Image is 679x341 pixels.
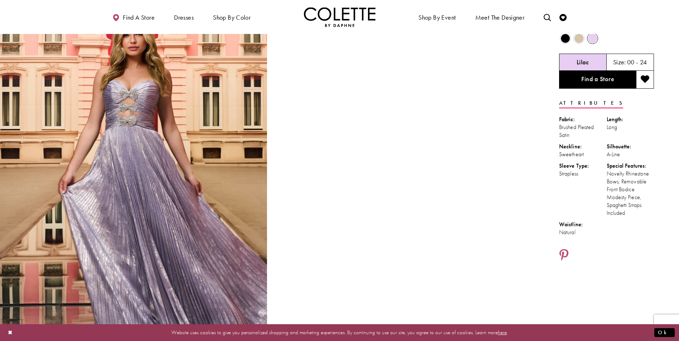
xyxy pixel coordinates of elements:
[172,7,195,27] span: Dresses
[559,162,607,170] div: Sleeve Type:
[607,150,654,158] div: A-Line
[559,32,572,45] div: Black
[474,7,527,27] a: Meet the designer
[211,7,252,27] span: Shop by color
[559,31,654,45] div: Product color controls state depends on size chosen
[304,7,375,27] a: Visit Home Page
[498,329,507,336] a: here
[607,123,654,131] div: Long
[559,71,636,89] a: Find a Store
[417,7,457,27] span: Shop By Event
[559,98,623,108] a: Attributes
[304,7,375,27] img: Colette by Daphne
[586,32,599,45] div: Lilac
[627,59,647,66] h5: 00 - 24
[577,59,589,66] h5: Chosen color
[607,115,654,123] div: Length:
[559,228,607,236] div: Natural
[213,14,251,21] span: Shop by color
[654,328,675,337] button: Submit Dialog
[418,14,456,21] span: Shop By Event
[573,32,585,45] div: Gold Dust
[559,221,607,228] div: Waistline:
[607,162,654,170] div: Special Features:
[542,7,553,27] a: Toggle search
[559,143,607,150] div: Neckline:
[174,14,194,21] span: Dresses
[123,14,155,21] span: Find a store
[607,170,654,217] div: Novelty Rhinestone Bows, Removable Front Bodice Modesty Piece, Spaghetti Straps Included
[4,326,16,339] button: Close Dialog
[111,7,156,27] a: Find a store
[475,14,525,21] span: Meet the designer
[559,115,607,123] div: Fabric:
[607,143,654,150] div: Silhouette:
[52,328,627,337] p: Website uses cookies to give you personalized shopping and marketing experiences. By continuing t...
[558,7,568,27] a: Check Wishlist
[613,58,626,66] span: Size:
[636,71,654,89] button: Add to wishlist
[559,150,607,158] div: Sweetheart
[559,123,607,139] div: Brushed Pleated Satin
[559,170,607,178] div: Strapless
[559,249,569,262] a: Share using Pinterest - Opens in new tab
